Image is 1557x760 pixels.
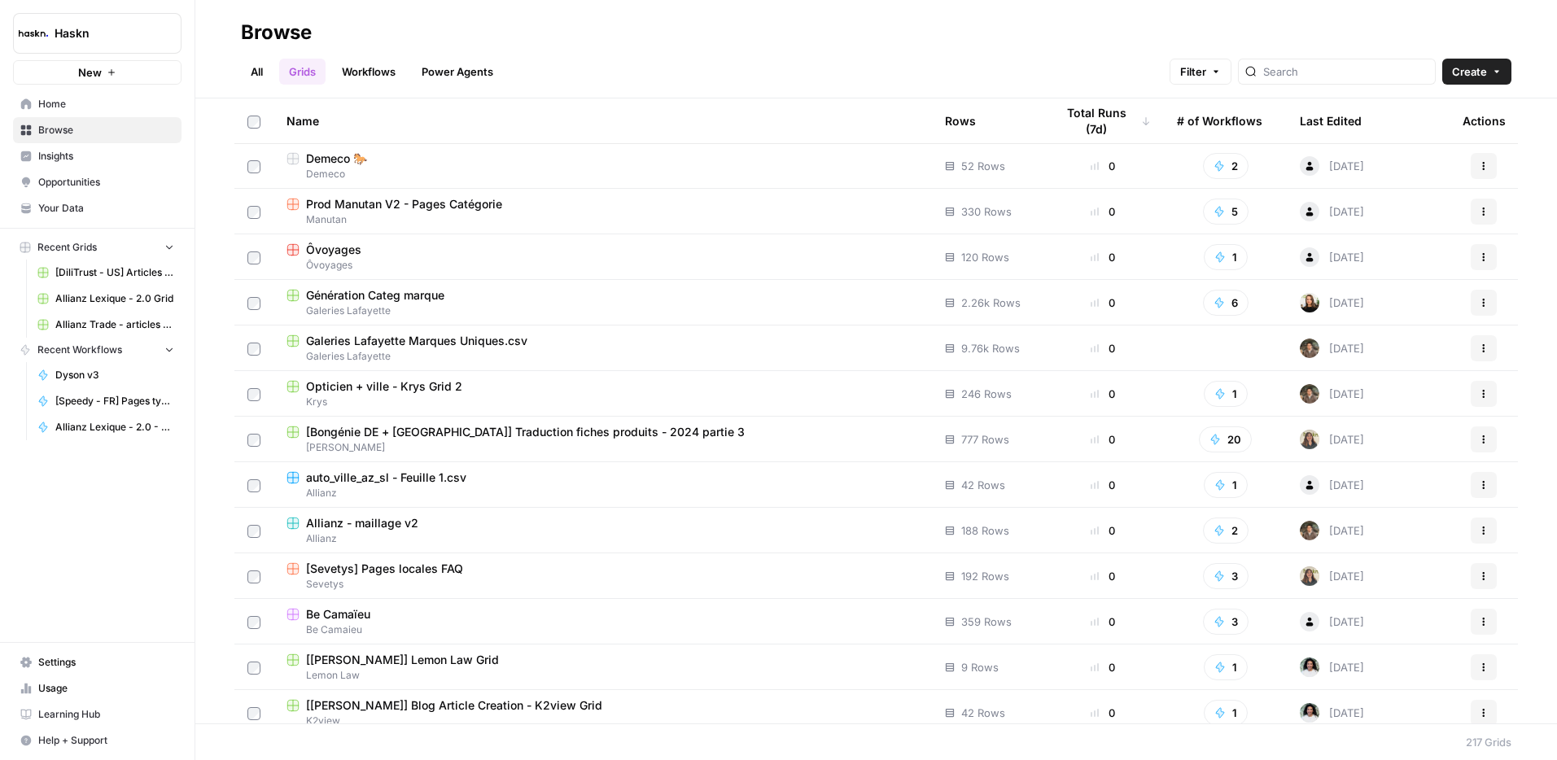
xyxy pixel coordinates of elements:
span: Ôvoyages [306,242,361,258]
a: Allianz Trade - articles de blog Grid [30,312,182,338]
a: Allianz - maillage v2Allianz [286,515,919,546]
button: 1 [1204,381,1248,407]
span: Demeco [286,167,919,181]
span: Create [1452,63,1487,80]
a: Grids [279,59,326,85]
button: Filter [1170,59,1231,85]
span: Recent Grids [37,240,97,255]
a: Dyson v3 [30,362,182,388]
div: [DATE] [1300,475,1364,495]
div: Last Edited [1300,98,1362,143]
div: Total Runs (7d) [1055,98,1151,143]
span: Allianz Lexique - 2.0 Grid [55,291,174,306]
button: 1 [1204,700,1248,726]
span: K2view [286,714,919,728]
a: All [241,59,273,85]
a: Prod Manutan V2 - Pages CatégorieManutan [286,196,919,227]
span: Filter [1180,63,1206,80]
div: 0 [1055,659,1151,675]
span: Be Camaieu [286,622,919,637]
button: 20 [1199,426,1252,452]
button: 1 [1204,472,1248,498]
a: Browse [13,117,182,143]
span: 330 Rows [961,203,1012,220]
span: Be Camaïeu [306,606,370,622]
span: 9 Rows [961,659,999,675]
div: [DATE] [1300,293,1364,312]
div: 0 [1055,705,1151,721]
button: 2 [1203,153,1249,179]
span: 2.26k Rows [961,295,1021,311]
span: Opportunities [38,175,174,190]
div: [DATE] [1300,384,1364,404]
span: Allianz [286,531,919,546]
button: 1 [1204,654,1248,680]
a: Power Agents [412,59,503,85]
span: Settings [38,655,174,670]
div: [DATE] [1300,566,1364,586]
div: 0 [1055,568,1151,584]
img: qb0ypgzym8ajfvq1ke5e2cdn2jvt [1300,384,1319,404]
button: Recent Grids [13,235,182,260]
a: [DiliTrust - US] Articles de blog 700-1000 mots Grid [30,260,182,286]
a: Settings [13,649,182,675]
div: 217 Grids [1466,734,1511,750]
span: Usage [38,681,174,696]
div: [DATE] [1300,430,1364,449]
a: auto_ville_az_sl - Feuille 1.csvAllianz [286,470,919,500]
span: 42 Rows [961,477,1005,493]
div: # of Workflows [1177,98,1262,143]
a: Be CamaïeuBe Camaieu [286,606,919,637]
span: Prod Manutan V2 - Pages Catégorie [306,196,502,212]
span: Help + Support [38,733,174,748]
a: ÔvoyagesÔvoyages [286,242,919,273]
div: 0 [1055,295,1151,311]
button: 1 [1204,244,1248,270]
span: Galeries Lafayette [286,304,919,318]
a: [[PERSON_NAME]] Blog Article Creation - K2view GridK2view [286,697,919,728]
span: 120 Rows [961,249,1009,265]
div: Actions [1463,98,1506,143]
button: New [13,60,182,85]
img: 4zh1e794pgdg50rkd3nny9tmb8o2 [1300,293,1319,312]
img: cszqzxuy4o7yhiz2ltnnlq4qlm48 [1300,566,1319,586]
a: Allianz Lexique - 2.0 - Emprunteur - août 2025 [30,414,182,440]
div: [DATE] [1300,657,1364,677]
div: 0 [1055,522,1151,539]
a: Demeco 🐎Demeco [286,151,919,181]
span: auto_ville_az_sl - Feuille 1.csv [306,470,466,486]
div: 0 [1055,614,1151,630]
a: Learning Hub [13,701,182,727]
input: Search [1263,63,1428,80]
div: 0 [1055,340,1151,356]
div: 0 [1055,249,1151,265]
div: Browse [241,20,312,46]
span: Allianz - maillage v2 [306,515,418,531]
div: 0 [1055,203,1151,220]
span: 9.76k Rows [961,340,1020,356]
div: Name [286,98,919,143]
img: cszqzxuy4o7yhiz2ltnnlq4qlm48 [1300,430,1319,449]
span: Krys [286,395,919,409]
button: Help + Support [13,727,182,753]
a: Opticien + ville - Krys Grid 2Krys [286,378,919,409]
span: Galeries Lafayette Marques Uniques.csv [306,333,527,349]
img: k6b9bei115zh44f0zvvpndh04mle [1300,657,1319,677]
button: 3 [1203,563,1249,589]
span: [Bongénie DE + [GEOGRAPHIC_DATA]] Traduction fiches produits - 2024 partie 3 [306,424,745,440]
div: 0 [1055,386,1151,402]
span: Insights [38,149,174,164]
span: 192 Rows [961,568,1009,584]
img: Haskn Logo [19,19,48,48]
a: [Speedy - FR] Pages type de pneu & prestation - 800 mots [30,388,182,414]
span: [Sevetys] Pages locales FAQ [306,561,463,577]
a: Allianz Lexique - 2.0 Grid [30,286,182,312]
span: Allianz Trade - articles de blog Grid [55,317,174,332]
span: 246 Rows [961,386,1012,402]
span: Home [38,97,174,111]
span: Galeries Lafayette [286,349,919,364]
div: Rows [945,98,976,143]
span: [Speedy - FR] Pages type de pneu & prestation - 800 mots [55,394,174,408]
div: [DATE] [1300,156,1364,176]
div: [DATE] [1300,703,1364,723]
